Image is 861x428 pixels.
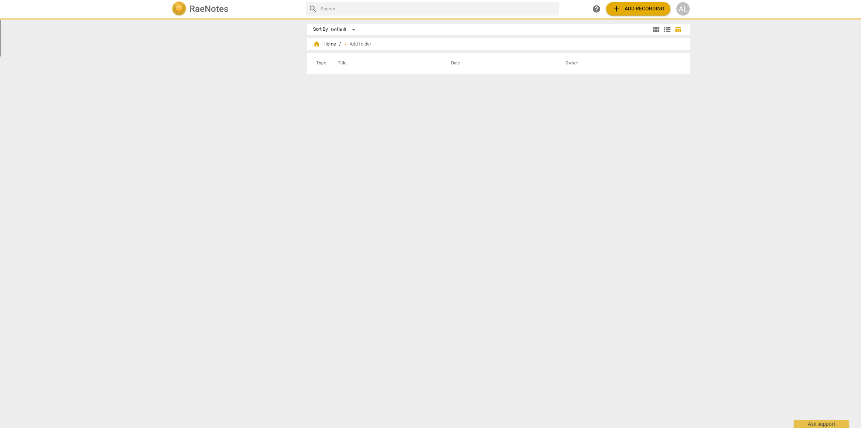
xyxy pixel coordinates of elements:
th: Type [310,53,329,74]
span: Add recording [612,4,665,13]
button: List view [662,24,673,35]
span: add [342,40,350,48]
div: Ask support [794,420,849,428]
h2: RaeNotes [189,4,228,14]
span: view_list [663,25,672,34]
th: Date [442,53,556,74]
span: home [313,40,320,48]
th: Owner [556,53,682,74]
img: Logo [172,1,186,16]
span: table_chart [675,26,682,33]
button: Tile view [650,24,662,35]
a: LogoRaeNotes [172,1,300,16]
span: Add folder [350,41,371,47]
div: Sort By [313,27,328,32]
span: view_module [652,25,660,34]
button: Upload [606,2,670,16]
th: Title [329,53,442,74]
span: help [592,4,601,13]
button: AL [676,2,690,16]
span: / [339,41,341,47]
span: add [612,4,621,13]
input: Search [320,3,556,15]
span: search [309,4,317,13]
div: Default [331,24,358,36]
span: Home [313,40,336,48]
button: Table view [673,24,684,35]
a: Help [590,2,603,16]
